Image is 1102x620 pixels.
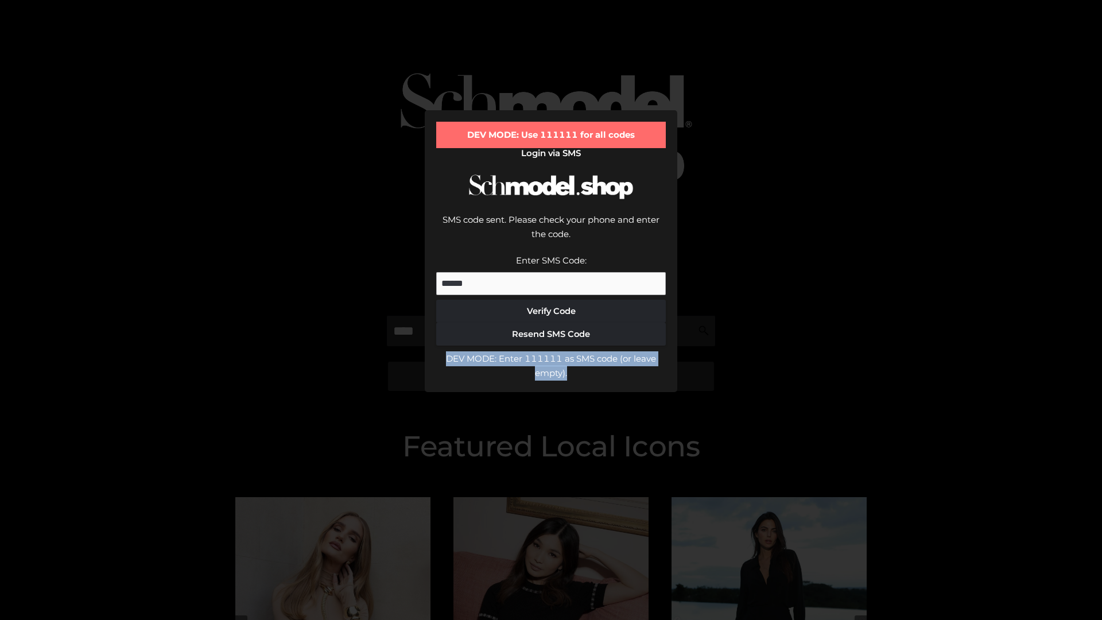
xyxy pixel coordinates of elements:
div: DEV MODE: Use 111111 for all codes [436,122,666,148]
div: SMS code sent. Please check your phone and enter the code. [436,212,666,253]
img: Schmodel Logo [465,164,637,210]
label: Enter SMS Code: [516,255,587,266]
button: Verify Code [436,300,666,323]
button: Resend SMS Code [436,323,666,346]
div: DEV MODE: Enter 111111 as SMS code (or leave empty). [436,351,666,381]
h2: Login via SMS [436,148,666,158]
